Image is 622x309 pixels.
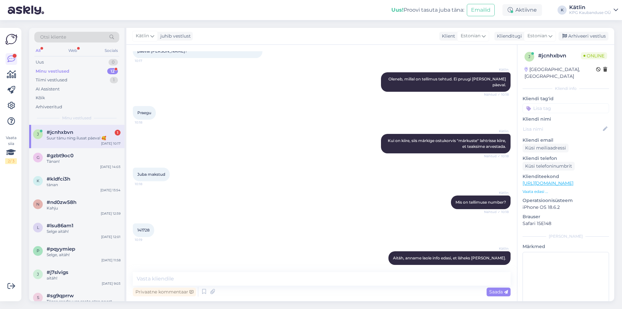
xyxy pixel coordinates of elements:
span: #kldfci3h [47,176,70,182]
div: Kätlin [569,5,611,10]
p: Vaata edasi ... [523,189,609,195]
span: j [37,132,39,137]
input: Lisa nimi [523,125,602,133]
p: Kliendi email [523,137,609,144]
span: 10:19 [135,237,159,242]
div: [DATE] 12:01 [101,234,121,239]
div: Tänan! [47,159,121,164]
span: Mis on tellimuse number? [455,200,506,205]
div: [DATE] 14:03 [100,164,121,169]
span: k [37,178,40,183]
div: Kliendi info [523,86,609,91]
div: Aktiivne [502,4,542,16]
span: Otsi kliente [40,34,66,41]
div: [DATE] 10:17 [101,141,121,146]
span: Kätlin [484,67,509,72]
div: AI Assistent [36,86,60,92]
div: [DATE] 9:03 [102,281,121,286]
span: Estonian [461,32,480,40]
div: Küsi meiliaadressi [523,144,569,152]
p: Klienditeekond [523,173,609,180]
span: Nähtud ✓ 10:18 [484,209,509,214]
span: Nähtud ✓ 10:19 [484,265,509,270]
span: Online [581,52,607,59]
div: aitäh! [47,275,121,281]
div: Arhiveeri vestlus [559,32,608,41]
span: g [37,155,40,160]
div: [DATE] 11:58 [101,258,121,263]
p: Kliendi telefon [523,155,609,162]
div: Klienditugi [494,33,522,40]
p: Kliendi nimi [523,116,609,123]
div: 12 [107,68,118,75]
div: # jcnhxbvn [538,52,581,60]
div: 2 / 3 [5,158,17,164]
div: Kõik [36,95,45,101]
div: tänan [47,182,121,188]
div: Arhiveeritud [36,104,62,110]
div: 1 [115,130,121,136]
p: Safari 15E148 [523,220,609,227]
span: Kätlin [484,190,509,195]
div: Klient [439,33,455,40]
div: [PERSON_NAME] [523,233,609,239]
div: Privaatne kommentaar [133,288,196,296]
span: Minu vestlused [62,115,91,121]
span: 10:18 [135,182,159,186]
div: [GEOGRAPHIC_DATA], [GEOGRAPHIC_DATA] [524,66,596,80]
span: #gzbt9oc0 [47,153,74,159]
div: Vaata siia [5,135,17,164]
span: Saada [489,289,508,295]
span: j [37,272,39,277]
span: #nd0zw58h [47,199,76,205]
span: #j7slvigs [47,269,68,275]
div: Tiimi vestlused [36,77,67,83]
p: Brauser [523,213,609,220]
div: KPG Kaubanduse OÜ [569,10,611,15]
div: All [34,46,42,55]
input: Lisa tag [523,103,609,113]
span: Kätlin [484,246,509,251]
div: [DATE] 12:59 [101,211,121,216]
span: Kui on kiire, siis märkige ostukorvis "märkuste" lahtrisse kiire, et teaksime arvestada. [388,138,507,149]
p: Märkmed [523,243,609,250]
span: s [37,295,39,300]
a: KätlinKPG Kaubanduse OÜ [569,5,618,15]
div: Küsi telefoninumbrit [523,162,575,171]
span: #sg9qprrw [47,293,74,299]
span: #jcnhxbvn [47,129,73,135]
span: Praegu [137,110,151,115]
span: Estonian [527,32,547,40]
div: Selge aitäh! [47,229,121,234]
span: 10:17 [135,58,159,63]
div: Selge, aitäh! [47,252,121,258]
div: 1 [110,77,118,83]
div: Socials [103,46,119,55]
span: Kätlin [136,32,149,40]
div: Proovi tasuta juba täna: [391,6,464,14]
span: 10:18 [135,120,159,125]
p: Operatsioonisüsteem [523,197,609,204]
p: iPhone OS 18.6.2 [523,204,609,211]
span: Juba makstud [137,172,165,177]
span: Aitäh, anname laole info edasi, et läheks [PERSON_NAME]. [393,256,506,260]
div: Uus [36,59,44,65]
button: Emailid [467,4,495,16]
div: Kahju [47,205,121,211]
span: Nähtud ✓ 10:18 [484,154,509,159]
span: Kätlin [484,129,509,134]
div: Web [67,46,78,55]
span: n [36,202,40,207]
a: [URL][DOMAIN_NAME] [523,180,573,186]
b: Uus! [391,7,404,13]
span: Oleneb, millal on tellimus tehtud. Ei pruugi [PERSON_NAME] päeval. [388,77,507,87]
div: [DATE] 13:54 [100,188,121,193]
span: #pqyymiep [47,246,75,252]
span: p [37,248,40,253]
div: juhib vestlust [158,33,191,40]
div: 0 [109,59,118,65]
span: j [528,54,530,59]
div: Minu vestlused [36,68,69,75]
span: l [37,225,39,230]
div: Suur tänu ning ilusat päeva! 🥰 [47,135,121,141]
